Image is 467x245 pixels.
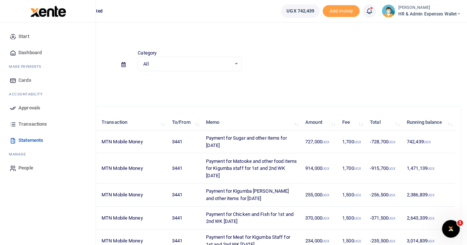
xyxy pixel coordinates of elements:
[382,4,461,18] a: profile-user [PERSON_NAME] HR & Admin Expenses Wallet
[398,5,461,11] small: [PERSON_NAME]
[322,140,329,144] small: UGX
[323,5,360,17] li: Toup your wallet
[403,207,455,230] td: 2,643,339
[427,216,435,220] small: UGX
[18,137,43,144] span: Statements
[322,239,329,243] small: UGX
[13,151,26,157] span: anage
[366,183,403,206] td: -256,500
[388,167,395,171] small: UGX
[388,140,395,144] small: UGX
[322,167,329,171] small: UGX
[6,160,90,176] a: People
[6,28,90,45] a: Start
[301,130,338,153] td: 727,000
[281,4,320,18] a: UGX 742,439
[168,115,202,130] th: To/From: activate to sort column ascending
[202,130,301,153] td: Payment for Sugar and other items for [DATE]
[168,207,202,230] td: 3441
[301,207,338,230] td: 370,000
[14,91,42,97] span: countability
[382,4,395,18] img: profile-user
[338,183,366,206] td: 1,500
[18,33,29,40] span: Start
[6,148,90,160] li: M
[301,115,338,130] th: Amount: activate to sort column ascending
[30,6,66,17] img: logo-large
[28,32,461,40] h4: Statements
[366,130,403,153] td: -728,700
[442,220,460,238] iframe: Intercom live chat
[301,183,338,206] td: 255,000
[97,183,168,206] td: MTN Mobile Money
[322,216,329,220] small: UGX
[6,45,90,61] a: Dashboard
[143,60,231,68] span: All
[168,183,202,206] td: 3441
[354,193,361,197] small: UGX
[403,153,455,183] td: 1,471,139
[366,207,403,230] td: -371,500
[388,239,395,243] small: UGX
[338,153,366,183] td: 1,700
[286,7,314,15] span: UGX 742,439
[323,5,360,17] span: Add money
[13,64,41,69] span: ake Payments
[97,130,168,153] td: MTN Mobile Money
[6,61,90,72] li: M
[18,164,33,172] span: People
[398,11,461,17] span: HR & Admin Expenses Wallet
[30,8,66,14] a: logo-small logo-large logo-large
[6,72,90,88] a: Cards
[322,193,329,197] small: UGX
[388,193,395,197] small: UGX
[202,207,301,230] td: Payment for Chicken and Fish for 1st and 2nd WK [DATE]
[168,153,202,183] td: 3441
[202,115,301,130] th: Memo: activate to sort column ascending
[18,104,40,112] span: Approvals
[403,130,455,153] td: 742,439
[278,4,323,18] li: Wallet ballance
[6,100,90,116] a: Approvals
[6,88,90,100] li: Ac
[354,167,361,171] small: UGX
[6,132,90,148] a: Statements
[388,216,395,220] small: UGX
[338,115,366,130] th: Fee: activate to sort column ascending
[354,239,361,243] small: UGX
[301,153,338,183] td: 914,000
[168,130,202,153] td: 3441
[427,167,435,171] small: UGX
[427,193,435,197] small: UGX
[323,8,360,13] a: Add money
[403,115,455,130] th: Running balance: activate to sort column ascending
[202,153,301,183] td: Payment for Matooke and other food items for Kigumba staff for 1st and 2nd WK [DATE]
[423,140,430,144] small: UGX
[97,115,168,130] th: Transaction: activate to sort column ascending
[403,183,455,206] td: 2,386,839
[6,116,90,132] a: Transactions
[427,239,435,243] small: UGX
[457,220,463,226] span: 1
[97,207,168,230] td: MTN Mobile Money
[18,77,31,84] span: Cards
[366,153,403,183] td: -915,700
[28,80,461,88] p: Download
[18,120,47,128] span: Transactions
[202,183,301,206] td: Payment for Kigumba [PERSON_NAME] and other items for [DATE]
[354,140,361,144] small: UGX
[97,153,168,183] td: MTN Mobile Money
[338,207,366,230] td: 1,500
[354,216,361,220] small: UGX
[138,49,157,57] label: Category
[338,130,366,153] td: 1,700
[366,115,403,130] th: Total: activate to sort column ascending
[18,49,42,56] span: Dashboard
